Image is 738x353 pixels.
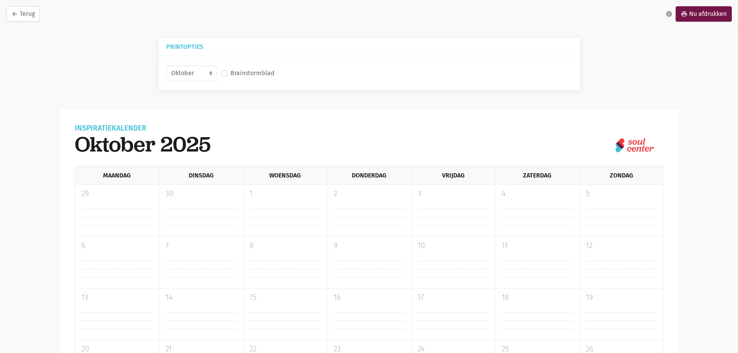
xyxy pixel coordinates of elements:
[166,44,572,50] h5: Printopties
[75,125,211,132] div: Inspiratiekalender
[165,188,237,200] p: 30
[666,10,673,17] i: info
[334,188,405,200] p: 2
[586,188,657,200] p: 5
[418,188,489,200] p: 3
[231,68,275,78] label: Brainstormblad
[676,6,732,22] a: printNu afdrukken
[418,292,489,303] p: 17
[334,240,405,251] p: 9
[81,240,153,251] p: 6
[502,240,573,251] p: 11
[249,188,321,200] p: 1
[334,292,405,303] p: 16
[411,166,495,184] div: Vrijdag
[75,132,211,157] h1: oktober 2025
[159,166,243,184] div: Dinsdag
[75,166,159,184] div: Maandag
[418,240,489,251] p: 10
[502,188,573,200] p: 4
[243,166,327,184] div: Woensdag
[502,292,573,303] p: 18
[249,292,321,303] p: 15
[586,240,657,251] p: 12
[11,10,18,17] i: arrow_back
[327,166,411,184] div: Donderdag
[81,188,153,200] p: 29
[681,10,688,17] i: print
[586,292,657,303] p: 19
[81,292,153,303] p: 13
[165,240,237,251] p: 7
[579,166,664,184] div: Zondag
[6,6,40,22] a: arrow_backTerug
[495,166,579,184] div: Zaterdag
[249,240,321,251] p: 8
[165,292,237,303] p: 14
